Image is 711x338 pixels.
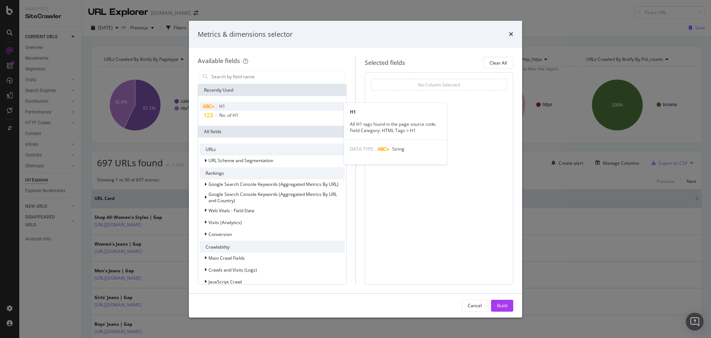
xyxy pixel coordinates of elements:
div: Cancel [468,302,482,309]
span: Google Search Console Keywords (Aggregated Metrics By URL and Country) [208,191,337,204]
span: H1 [219,103,225,109]
div: H1 [344,109,447,115]
span: Crawls and Visits (Logs) [208,267,257,273]
input: Search by field name [211,71,345,82]
button: Cancel [461,300,488,312]
span: Visits (Analytics) [208,219,242,226]
div: Crawlability [200,241,345,253]
span: JavaScript Crawl [208,279,242,285]
div: No Column Selected [418,82,460,88]
div: Open Intercom Messenger [686,313,704,331]
span: Main Crawl Fields [208,255,245,261]
span: Conversion [208,231,232,237]
span: URL Scheme and Segmentation [208,157,273,164]
div: URLs [200,144,345,155]
div: Selected fields [365,59,405,67]
div: times [509,30,513,39]
span: No. of H1 [219,112,238,118]
div: Rankings [200,167,345,179]
span: Web Vitals - Field Data [208,207,254,214]
div: All H1 tags found in the page source code. Field Category: HTML Tags > H1 [344,121,447,134]
div: All fields [198,126,346,138]
div: modal [189,21,522,318]
div: Metrics & dimensions selector [198,30,293,39]
div: Recently Used [198,84,346,96]
button: Build [491,300,513,312]
span: DATA TYPE: [350,146,374,152]
div: Clear All [490,60,507,66]
button: Clear All [483,57,513,69]
div: Build [497,302,507,309]
span: Google Search Console Keywords (Aggregated Metrics By URL) [208,181,338,187]
span: String [392,146,404,152]
div: Available fields [198,57,240,65]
